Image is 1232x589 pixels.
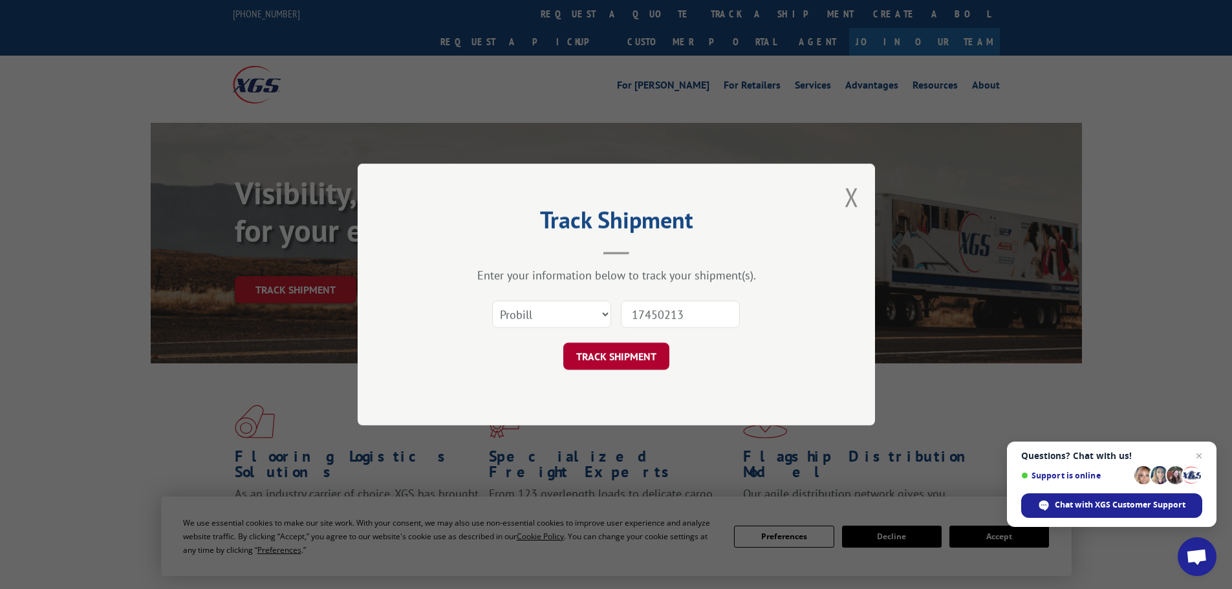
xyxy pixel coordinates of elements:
[1021,451,1202,461] span: Questions? Chat with us!
[1021,471,1130,480] span: Support is online
[1055,499,1185,511] span: Chat with XGS Customer Support
[422,268,810,283] div: Enter your information below to track your shipment(s).
[1191,448,1207,464] span: Close chat
[621,301,740,328] input: Number(s)
[845,180,859,214] button: Close modal
[563,343,669,370] button: TRACK SHIPMENT
[1021,493,1202,518] div: Chat with XGS Customer Support
[1178,537,1216,576] div: Open chat
[422,211,810,235] h2: Track Shipment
